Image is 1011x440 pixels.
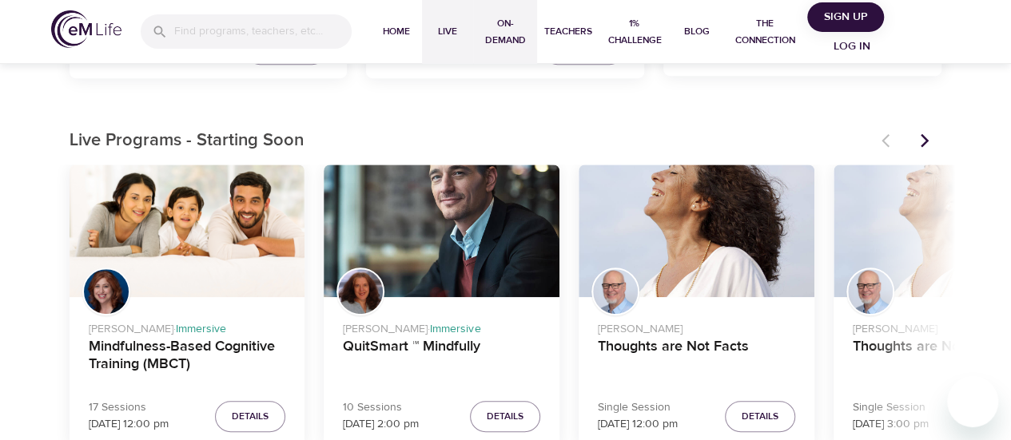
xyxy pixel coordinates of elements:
[725,401,795,432] button: Details
[89,399,169,416] p: 17 Sessions
[678,23,716,40] span: Blog
[324,165,559,297] button: QuitSmart ™ Mindfully
[51,10,121,48] img: logo
[947,376,998,427] iframe: Button to launch messaging window
[343,399,419,416] p: 10 Sessions
[598,399,678,416] p: Single Session
[814,7,878,27] span: Sign Up
[742,408,778,425] span: Details
[807,2,884,32] button: Sign Up
[814,32,890,61] button: Log in
[70,128,872,154] p: Live Programs - Starting Soon
[853,416,929,433] p: [DATE] 3:00 pm
[820,37,884,57] span: Log in
[430,322,480,336] span: Immersive
[89,315,286,338] p: [PERSON_NAME] ·
[343,416,419,433] p: [DATE] 2:00 pm
[89,416,169,433] p: [DATE] 12:00 pm
[604,15,664,49] span: 1% Challenge
[215,401,285,432] button: Details
[343,315,540,338] p: [PERSON_NAME] ·
[343,338,540,376] h4: QuitSmart ™ Mindfully
[89,338,286,376] h4: Mindfulness-Based Cognitive Training (MBCT)
[579,165,814,297] button: Thoughts are Not Facts
[907,123,942,158] button: Next items
[70,165,305,297] button: Mindfulness-Based Cognitive Training (MBCT)
[598,416,678,433] p: [DATE] 12:00 pm
[176,322,226,336] span: Immersive
[598,315,795,338] p: [PERSON_NAME]
[174,14,352,49] input: Find programs, teachers, etc...
[729,15,801,49] span: The Connection
[428,23,467,40] span: Live
[470,401,540,432] button: Details
[377,23,416,40] span: Home
[598,338,795,376] h4: Thoughts are Not Facts
[543,23,591,40] span: Teachers
[232,408,269,425] span: Details
[487,408,523,425] span: Details
[853,399,929,416] p: Single Session
[480,15,531,49] span: On-Demand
